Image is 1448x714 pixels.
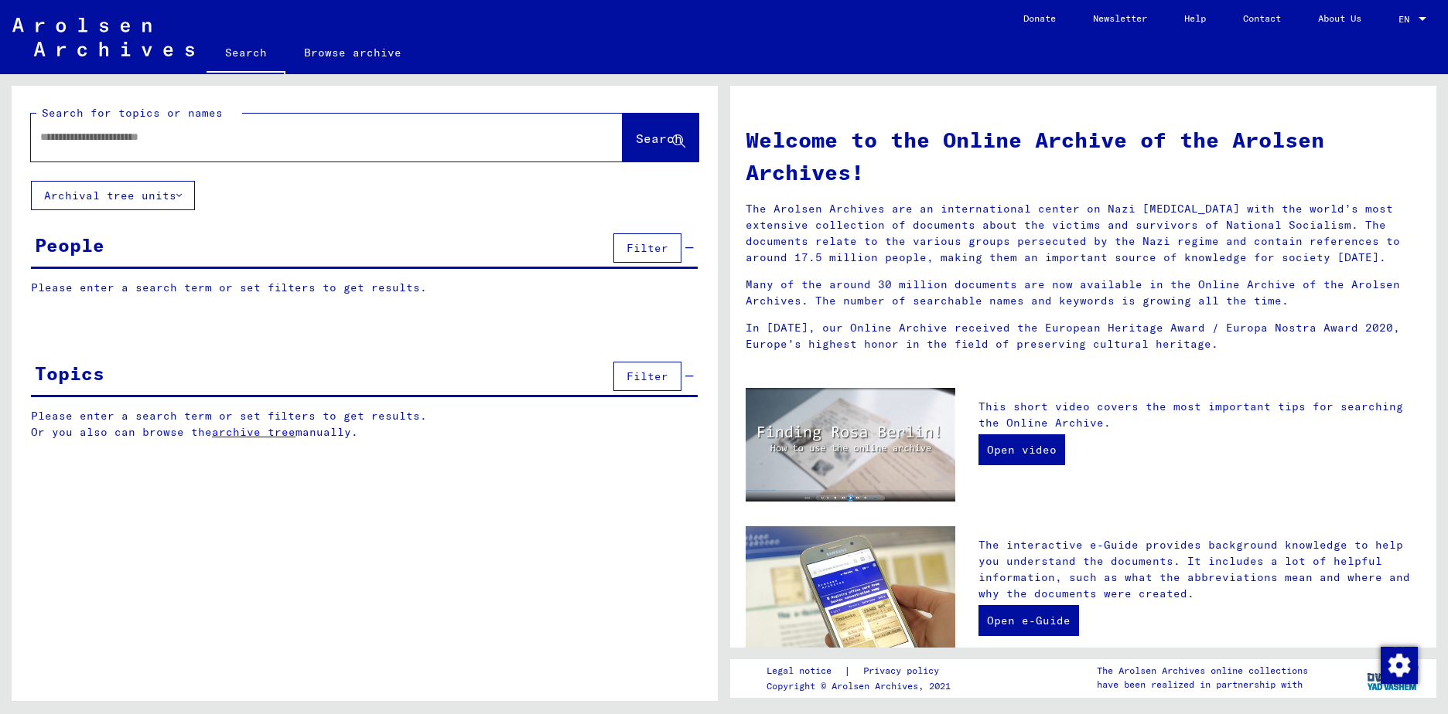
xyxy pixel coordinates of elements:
[1364,658,1422,697] img: yv_logo.png
[627,241,668,255] span: Filter
[613,233,681,263] button: Filter
[746,124,1421,189] h1: Welcome to the Online Archive of the Arolsen Archives!
[746,201,1421,266] p: The Arolsen Archives are an international center on Nazi [MEDICAL_DATA] with the world’s most ext...
[1097,678,1308,692] p: have been realized in partnership with
[35,359,104,387] div: Topics
[978,537,1421,602] p: The interactive e-Guide provides background knowledge to help you understand the documents. It in...
[851,663,958,679] a: Privacy policy
[746,526,955,666] img: eguide.jpg
[35,231,104,259] div: People
[1398,14,1416,25] span: EN
[623,114,698,161] button: Search
[767,663,844,679] a: Legal notice
[767,679,958,693] p: Copyright © Arolsen Archives, 2021
[978,399,1421,431] p: This short video covers the most important tips for searching the Online Archive.
[212,425,295,439] a: archive tree
[767,663,958,679] div: |
[31,408,698,440] p: Please enter a search term or set filters to get results. Or you also can browse the manually.
[12,18,194,56] img: Arolsen_neg.svg
[636,131,682,146] span: Search
[31,181,195,210] button: Archival tree units
[42,106,223,120] mat-label: Search for topics or names
[1097,664,1308,678] p: The Arolsen Archives online collections
[613,362,681,391] button: Filter
[978,605,1079,636] a: Open e-Guide
[746,388,955,501] img: video.jpg
[285,34,420,71] a: Browse archive
[1381,647,1418,684] img: Change consent
[746,320,1421,352] p: In [DATE], our Online Archive received the European Heritage Award / Europa Nostra Award 2020, Eu...
[207,34,285,74] a: Search
[746,277,1421,309] p: Many of the around 30 million documents are now available in the Online Archive of the Arolsen Ar...
[1380,646,1417,683] div: Change consent
[31,280,698,296] p: Please enter a search term or set filters to get results.
[978,434,1065,465] a: Open video
[627,369,668,383] span: Filter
